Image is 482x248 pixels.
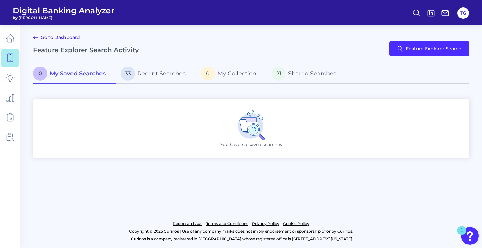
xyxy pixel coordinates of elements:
[406,46,462,51] span: Feature Explorer Search
[33,64,116,84] a: 0My Saved Searches
[116,64,196,84] a: 33Recent Searches
[33,235,451,243] p: Curinos is a company registered in [GEOGRAPHIC_DATA] whose registered office is [STREET_ADDRESS][...
[267,64,347,84] a: 21Shared Searches
[33,46,139,54] h2: Feature Explorer Search Activity
[173,220,202,228] a: Report an issue
[457,7,469,19] button: TG
[283,220,309,228] a: Cookie Policy
[13,6,114,15] span: Digital Banking Analyzer
[288,70,336,77] span: Shared Searches
[272,67,286,81] span: 21
[33,99,469,158] div: You have no saved searches
[31,228,451,235] p: Copyright © 2025 Curinos | Use of any company marks does not imply endorsement or sponsorship of ...
[201,67,215,81] span: 0
[33,33,80,41] a: Go to Dashboard
[461,227,479,245] button: Open Resource Center, 1 new notification
[206,220,248,228] a: Terms and Conditions
[13,15,114,20] span: by [PERSON_NAME]
[121,67,135,81] span: 33
[460,230,463,239] div: 1
[137,70,186,77] span: Recent Searches
[389,41,469,56] button: Feature Explorer Search
[252,220,279,228] a: Privacy Policy
[217,70,256,77] span: My Collection
[50,70,106,77] span: My Saved Searches
[33,67,47,81] span: 0
[196,64,267,84] a: 0My Collection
